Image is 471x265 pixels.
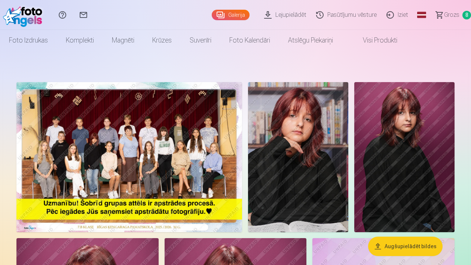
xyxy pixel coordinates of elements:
[3,3,46,27] img: /fa1
[220,30,279,51] a: Foto kalendāri
[57,30,103,51] a: Komplekti
[462,11,471,19] span: 8
[368,237,443,256] button: Augšupielādēt bildes
[212,10,250,20] a: Galerija
[342,30,406,51] a: Visi produkti
[143,30,181,51] a: Krūzes
[444,10,459,19] span: Grozs
[279,30,342,51] a: Atslēgu piekariņi
[181,30,220,51] a: Suvenīri
[103,30,143,51] a: Magnēti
